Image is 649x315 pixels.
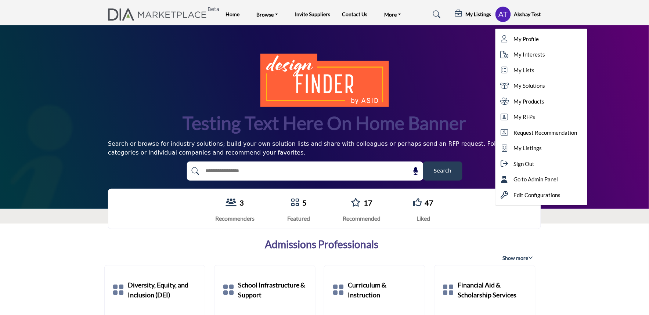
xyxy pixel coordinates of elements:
span: Sign Out [514,160,535,168]
a: 17 [364,198,372,207]
a: More [379,9,406,19]
a: My Solutions [495,78,587,94]
a: Request Recommendation [495,125,587,141]
span: Request Recommendation [514,128,577,137]
a: 47 [425,198,434,207]
span: My Interests [514,50,545,59]
a: Go to Featured [291,198,299,208]
a: Curriculum & Instruction [348,274,417,307]
span: My Solutions [514,82,545,90]
span: Search [434,167,451,175]
div: Recommenders [215,214,255,223]
a: Invite Suppliers [295,11,330,17]
h5: My Listings [466,11,491,18]
i: Go to Liked [413,198,422,207]
a: Financial Aid & Scholarship Services [458,274,527,307]
span: Show more [503,254,533,262]
img: Site Logo [108,8,210,21]
a: Beta [108,8,210,21]
a: Admissions Professionals [265,238,379,251]
span: My Products [514,97,545,106]
span: My Listings [514,144,542,152]
a: School Infrastructure & Support [238,274,307,307]
a: View Recommenders [226,198,237,208]
div: Featured [287,214,310,223]
a: My RFPs [495,109,587,125]
a: My Lists [495,62,587,78]
a: Diversity, Equity, and Inclusion (DEI) [128,274,197,307]
a: 3 [240,198,244,207]
span: My Profile [514,35,539,43]
a: Go to Recommended [351,198,361,208]
a: 5 [302,198,307,207]
button: Show hide supplier dropdown [495,6,511,22]
a: Home [226,11,240,17]
a: My Interests [495,47,587,62]
button: Search [423,162,462,181]
img: image [260,54,389,106]
div: Recommended [343,214,381,223]
span: Edit Configurations [514,191,561,199]
a: Search [426,8,446,20]
a: Contact Us [342,11,367,17]
h5: Akshay Test [514,11,541,18]
span: My RFPs [514,113,536,121]
span: My Lists [514,66,535,75]
a: My Profile [495,31,587,47]
span: Go to Admin Panel [514,175,558,184]
div: Liked [413,214,434,223]
a: My Listings [495,140,587,156]
div: My Listings [455,10,491,19]
div: Search or browse for industry solutions; build your own solution lists and share with colleagues ... [108,140,541,157]
a: Browse [252,9,284,19]
h1: Testing text here on home banner [183,111,466,135]
h6: Beta [208,6,219,12]
a: My Products [495,94,587,109]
